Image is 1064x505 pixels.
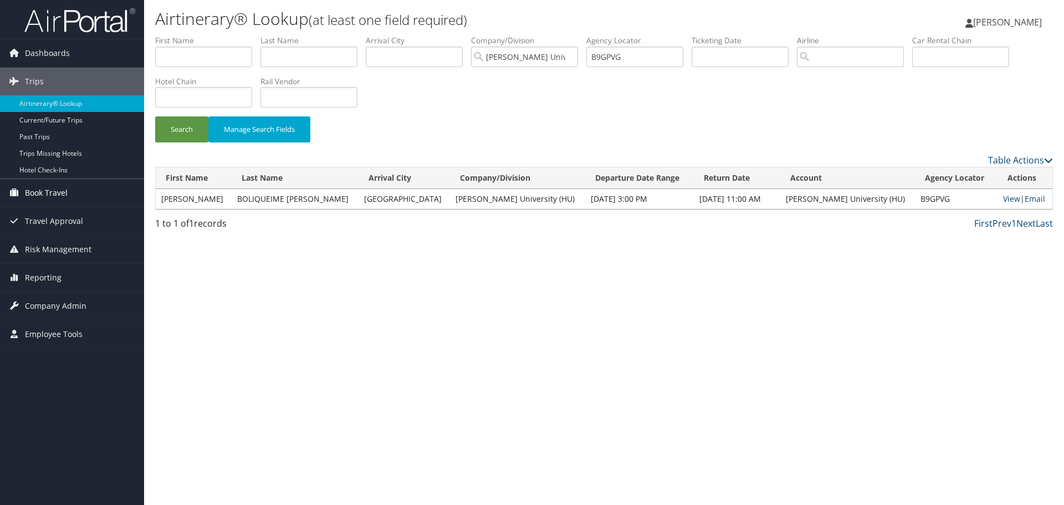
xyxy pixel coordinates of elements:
[25,179,68,207] span: Book Travel
[797,35,912,46] label: Airline
[694,167,780,189] th: Return Date: activate to sort column ascending
[25,68,44,95] span: Trips
[155,116,208,142] button: Search
[208,116,310,142] button: Manage Search Fields
[585,167,694,189] th: Departure Date Range: activate to sort column descending
[450,189,585,209] td: [PERSON_NAME] University (HU)
[694,189,780,209] td: [DATE] 11:00 AM
[915,189,997,209] td: B9GPVG
[359,189,451,209] td: [GEOGRAPHIC_DATA]
[585,189,694,209] td: [DATE] 3:00 PM
[309,11,467,29] small: (at least one field required)
[366,35,471,46] label: Arrival City
[232,189,359,209] td: BOLIQUEIME [PERSON_NAME]
[25,320,83,348] span: Employee Tools
[155,7,754,30] h1: Airtinerary® Lookup
[260,35,366,46] label: Last Name
[25,207,83,235] span: Travel Approval
[25,236,91,263] span: Risk Management
[450,167,585,189] th: Company/Division
[25,264,62,292] span: Reporting
[471,35,586,46] label: Company/Division
[155,76,260,87] label: Hotel Chain
[915,167,997,189] th: Agency Locator: activate to sort column ascending
[586,35,692,46] label: Agency Locator
[988,154,1053,166] a: Table Actions
[1016,217,1036,229] a: Next
[692,35,797,46] label: Ticketing Date
[155,35,260,46] label: First Name
[993,217,1011,229] a: Prev
[973,16,1042,28] span: [PERSON_NAME]
[965,6,1053,39] a: [PERSON_NAME]
[156,167,232,189] th: First Name: activate to sort column ascending
[780,167,915,189] th: Account: activate to sort column ascending
[974,217,993,229] a: First
[912,35,1017,46] label: Car Rental Chain
[997,189,1052,209] td: |
[1025,193,1045,204] a: Email
[260,76,366,87] label: Rail Vendor
[189,217,194,229] span: 1
[359,167,451,189] th: Arrival City: activate to sort column ascending
[156,189,232,209] td: [PERSON_NAME]
[1003,193,1020,204] a: View
[24,7,135,33] img: airportal-logo.png
[780,189,915,209] td: [PERSON_NAME] University (HU)
[155,217,367,236] div: 1 to 1 of records
[25,39,70,67] span: Dashboards
[1036,217,1053,229] a: Last
[25,292,86,320] span: Company Admin
[1011,217,1016,229] a: 1
[232,167,359,189] th: Last Name: activate to sort column ascending
[997,167,1052,189] th: Actions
